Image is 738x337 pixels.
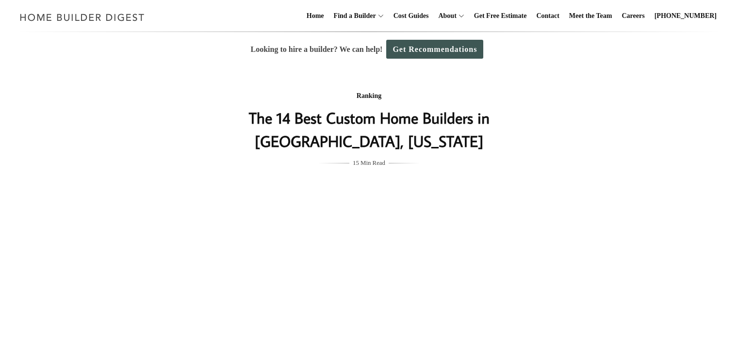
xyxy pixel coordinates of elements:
[353,158,385,168] span: 15 Min Read
[176,106,563,153] h1: The 14 Best Custom Home Builders in [GEOGRAPHIC_DATA], [US_STATE]
[618,0,649,32] a: Careers
[303,0,328,32] a: Home
[565,0,616,32] a: Meet the Team
[470,0,531,32] a: Get Free Estimate
[16,8,149,27] img: Home Builder Digest
[434,0,456,32] a: About
[532,0,563,32] a: Contact
[386,40,483,59] a: Get Recommendations
[651,0,721,32] a: [PHONE_NUMBER]
[357,92,381,99] a: Ranking
[330,0,376,32] a: Find a Builder
[390,0,433,32] a: Cost Guides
